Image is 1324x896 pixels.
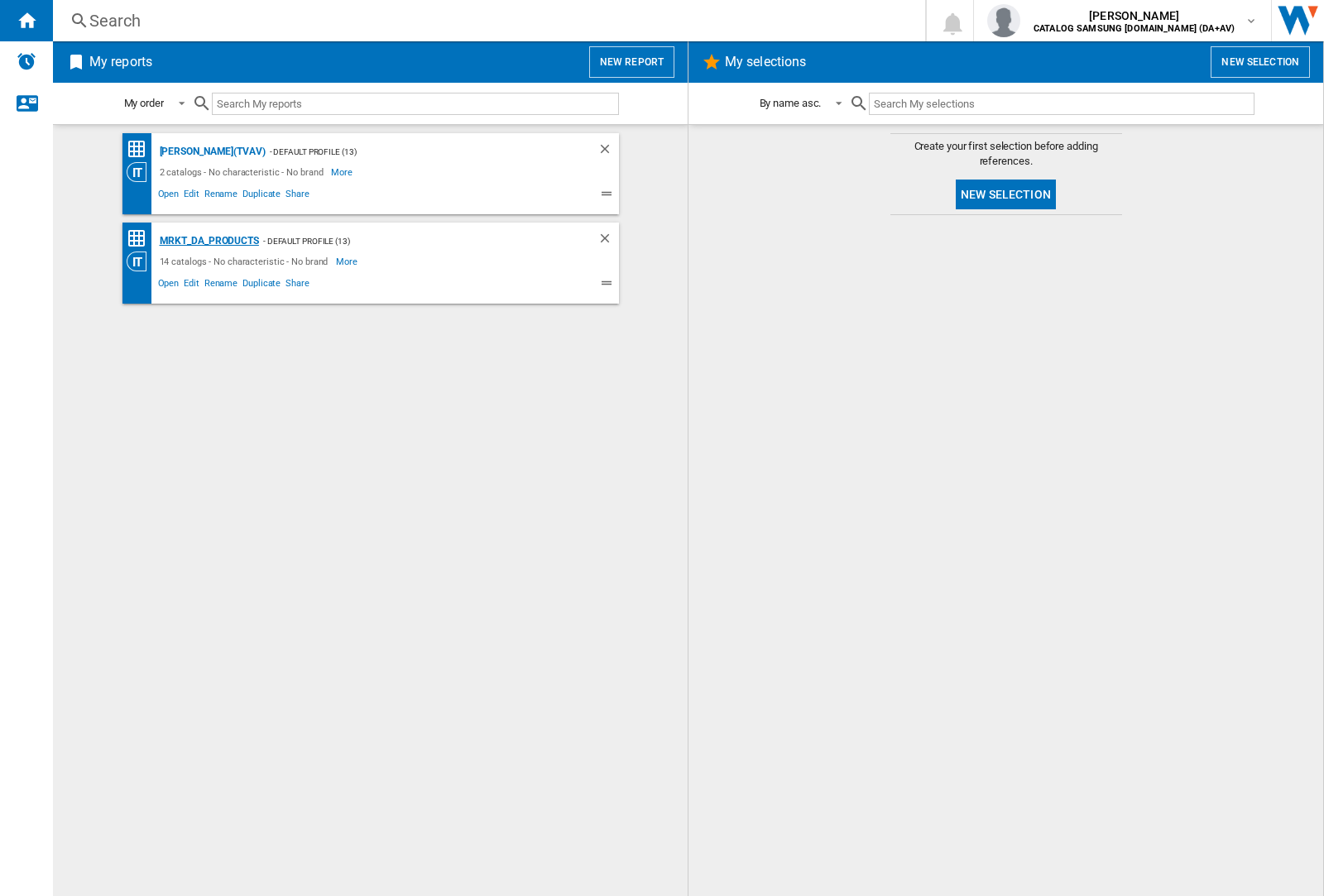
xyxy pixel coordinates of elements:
[156,141,266,162] div: [PERSON_NAME](TVAV)
[212,93,619,115] input: Search My reports
[266,141,564,162] div: - Default profile (13)
[890,139,1122,169] span: Create your first selection before adding references.
[156,252,337,271] div: 14 catalogs - No characteristic - No brand
[202,276,240,295] span: Rename
[124,97,164,109] div: My order
[156,276,182,295] span: Open
[156,231,259,252] div: MRKT_DA_PRODUCTS
[259,231,564,252] div: - Default profile (13)
[86,46,156,78] h2: My reports
[987,4,1020,37] img: profile.jpg
[336,252,360,271] span: More
[240,186,283,206] span: Duplicate
[869,93,1254,115] input: Search My selections
[127,252,156,271] div: Category View
[89,9,882,32] div: Search
[1034,23,1235,34] b: CATALOG SAMSUNG [DOMAIN_NAME] (DA+AV)
[1211,46,1310,78] button: New selection
[283,186,312,206] span: Share
[156,162,332,182] div: 2 catalogs - No characteristic - No brand
[127,139,156,160] div: Price Matrix
[127,162,156,182] div: Category View
[17,51,36,71] img: alerts-logo.svg
[202,186,240,206] span: Rename
[956,180,1056,209] button: New selection
[1034,7,1235,24] span: [PERSON_NAME]
[722,46,809,78] h2: My selections
[156,186,182,206] span: Open
[181,276,202,295] span: Edit
[331,162,355,182] span: More
[589,46,674,78] button: New report
[240,276,283,295] span: Duplicate
[181,186,202,206] span: Edit
[597,141,619,162] div: Delete
[597,231,619,252] div: Delete
[283,276,312,295] span: Share
[760,97,822,109] div: By name asc.
[127,228,156,249] div: Price Matrix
